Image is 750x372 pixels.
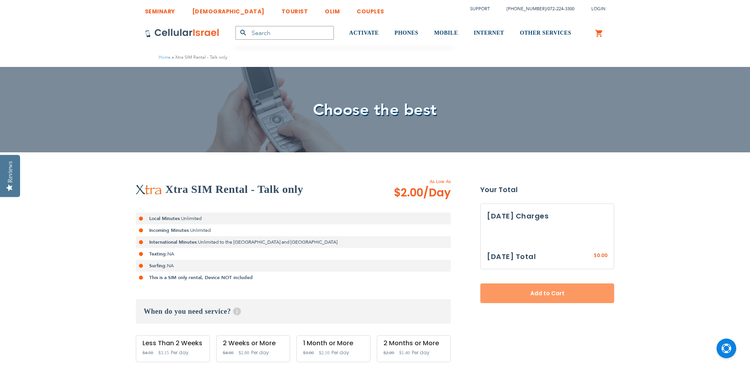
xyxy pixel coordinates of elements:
[394,19,419,48] a: PHONES
[233,307,241,315] span: Help
[597,252,607,259] span: 0.00
[394,185,451,201] span: $2.00
[372,178,451,185] span: As Low As
[394,30,419,36] span: PHONES
[136,248,451,260] li: NA
[520,30,571,36] span: OTHER SERVICES
[325,2,340,17] a: OLIM
[399,350,410,355] span: $1.40
[423,185,451,201] span: /Day
[145,28,220,38] img: Cellular Israel Logo
[149,251,167,257] strong: Texting:
[235,26,334,40] input: Search
[136,213,451,224] li: Unlimited
[548,6,574,12] a: 072-224-3300
[7,161,14,183] div: Reviews
[149,263,167,269] strong: Surfing:
[470,6,490,12] a: Support
[143,350,153,355] span: $4.50
[149,227,190,233] strong: Incoming Minutes:
[357,2,384,17] a: COUPLES
[487,210,607,222] h3: [DATE] Charges
[171,349,189,356] span: Per day
[319,350,330,355] span: $2.10
[143,340,203,347] div: Less Than 2 Weeks
[434,19,458,48] a: MOBILE
[281,2,308,17] a: TOURIST
[349,19,379,48] a: ACTIVATE
[165,181,303,197] h2: Xtra SIM Rental - Talk only
[434,30,458,36] span: MOBILE
[349,30,379,36] span: ACTIVATE
[487,251,536,263] h3: [DATE] Total
[158,350,169,355] span: $3.15
[136,260,451,272] li: NA
[594,252,597,259] span: $
[383,340,444,347] div: 2 Months or More
[499,3,574,15] li: /
[313,99,437,121] span: Choose the best
[303,340,364,347] div: 1 Month or More
[223,350,233,355] span: $4.00
[136,299,451,324] h3: When do you need service?
[149,274,253,281] strong: This is a SIM only rental, Device NOT included
[520,19,571,48] a: OTHER SERVICES
[192,2,265,17] a: [DEMOGRAPHIC_DATA]
[480,184,614,196] strong: Your Total
[149,239,198,245] strong: International Minutes:
[474,30,504,36] span: INTERNET
[412,349,430,356] span: Per day
[331,349,349,356] span: Per day
[303,350,314,355] span: $3.00
[507,6,546,12] a: [PHONE_NUMBER]
[383,350,394,355] span: $2.00
[136,224,451,236] li: Unlimited
[136,185,161,194] img: Xtra SIM Rental - Talk only
[159,54,170,60] a: Home
[136,236,451,248] li: Unlimited to the [GEOGRAPHIC_DATA] and [GEOGRAPHIC_DATA]
[145,2,175,17] a: SEMINARY
[239,350,249,355] span: $2.80
[223,340,283,347] div: 2 Weeks or More
[170,54,227,61] li: Xtra SIM Rental - Talk only
[149,215,181,222] strong: Local Minutes:
[251,349,269,356] span: Per day
[474,19,504,48] a: INTERNET
[591,6,606,12] span: Login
